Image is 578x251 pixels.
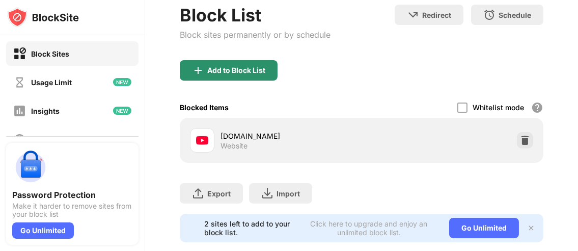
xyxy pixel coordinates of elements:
[13,47,26,60] img: block-on.svg
[180,5,331,26] div: Block List
[300,219,436,237] div: Click here to upgrade and enjoy an unlimited block list.
[31,49,69,58] div: Block Sites
[31,107,60,115] div: Insights
[13,105,26,117] img: insights-off.svg
[196,134,208,146] img: favicons
[449,218,519,238] div: Go Unlimited
[12,149,49,186] img: push-password-protection.svg
[12,202,132,218] div: Make it harder to remove sites from your block list
[422,11,451,19] div: Redirect
[277,189,300,198] div: Import
[113,107,131,115] img: new-icon.svg
[221,141,247,150] div: Website
[31,78,72,87] div: Usage Limit
[204,219,294,237] div: 2 sites left to add to your block list.
[499,11,531,19] div: Schedule
[12,222,74,239] div: Go Unlimited
[13,133,26,146] img: focus-off.svg
[13,76,26,89] img: time-usage-off.svg
[473,103,524,112] div: Whitelist mode
[7,7,79,28] img: logo-blocksite.svg
[207,189,231,198] div: Export
[31,135,74,144] div: Focus Mode
[180,30,331,40] div: Block sites permanently or by schedule
[527,224,535,232] img: x-button.svg
[207,66,265,74] div: Add to Block List
[221,131,362,141] div: [DOMAIN_NAME]
[113,78,131,86] img: new-icon.svg
[180,103,229,112] div: Blocked Items
[12,190,132,200] div: Password Protection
